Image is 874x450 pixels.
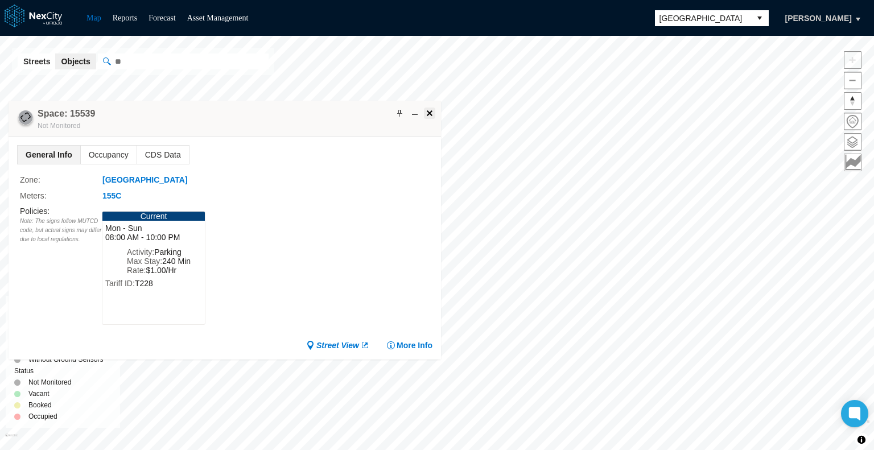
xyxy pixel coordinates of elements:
[386,340,432,351] button: More Info
[785,13,852,24] span: [PERSON_NAME]
[105,224,202,233] span: Mon - Sun
[135,279,153,288] span: T228
[86,14,101,22] a: Map
[28,377,71,388] label: Not Monitored
[146,266,176,275] span: $1.00/Hr
[855,433,868,447] button: Toggle attribution
[38,108,95,120] h4: Double-click to make header text selectable
[306,340,369,351] a: Street View
[154,247,181,257] span: Parking
[858,434,865,446] span: Toggle attribution
[81,146,137,164] span: Occupancy
[105,233,202,242] span: 08:00 AM - 10:00 PM
[844,154,861,171] button: Key metrics
[23,56,50,67] span: Streets
[38,108,95,131] div: Double-click to make header text selectable
[61,56,90,67] span: Objects
[844,133,861,151] button: Layers management
[20,217,102,244] div: Note: The signs follow MUTCD code, but actual signs may differ due to local regulations.
[844,52,861,68] span: Zoom in
[149,14,175,22] a: Forecast
[20,174,102,186] label: Zone :
[38,122,80,130] span: Not Monitored
[844,72,861,89] span: Zoom out
[751,10,769,26] button: select
[102,190,122,202] button: 155C
[844,92,861,110] button: Reset bearing to north
[28,411,57,422] label: Occupied
[55,53,96,69] button: Objects
[105,279,135,288] span: Tariff ID:
[137,146,189,164] span: CDS Data
[113,14,138,22] a: Reports
[187,14,249,22] a: Asset Management
[14,365,112,377] div: Status
[28,388,49,399] label: Vacant
[28,354,103,365] label: Without Ground Sensors
[5,434,18,447] a: Mapbox homepage
[28,399,52,411] label: Booked
[844,93,861,109] span: Reset bearing to north
[127,266,146,275] span: Rate:
[844,51,861,69] button: Zoom in
[844,113,861,130] button: Home
[316,340,359,351] span: Street View
[18,53,56,69] button: Streets
[773,9,864,28] button: [PERSON_NAME]
[20,207,50,216] label: Policies :
[102,174,188,186] button: [GEOGRAPHIC_DATA]
[102,212,205,221] div: Current
[659,13,746,24] span: [GEOGRAPHIC_DATA]
[162,257,191,266] span: 240 Min
[18,146,80,164] span: General Info
[844,72,861,89] button: Zoom out
[127,257,162,266] span: Max Stay:
[20,189,102,202] label: Meters :
[127,247,154,257] span: Activity:
[397,340,432,351] span: More Info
